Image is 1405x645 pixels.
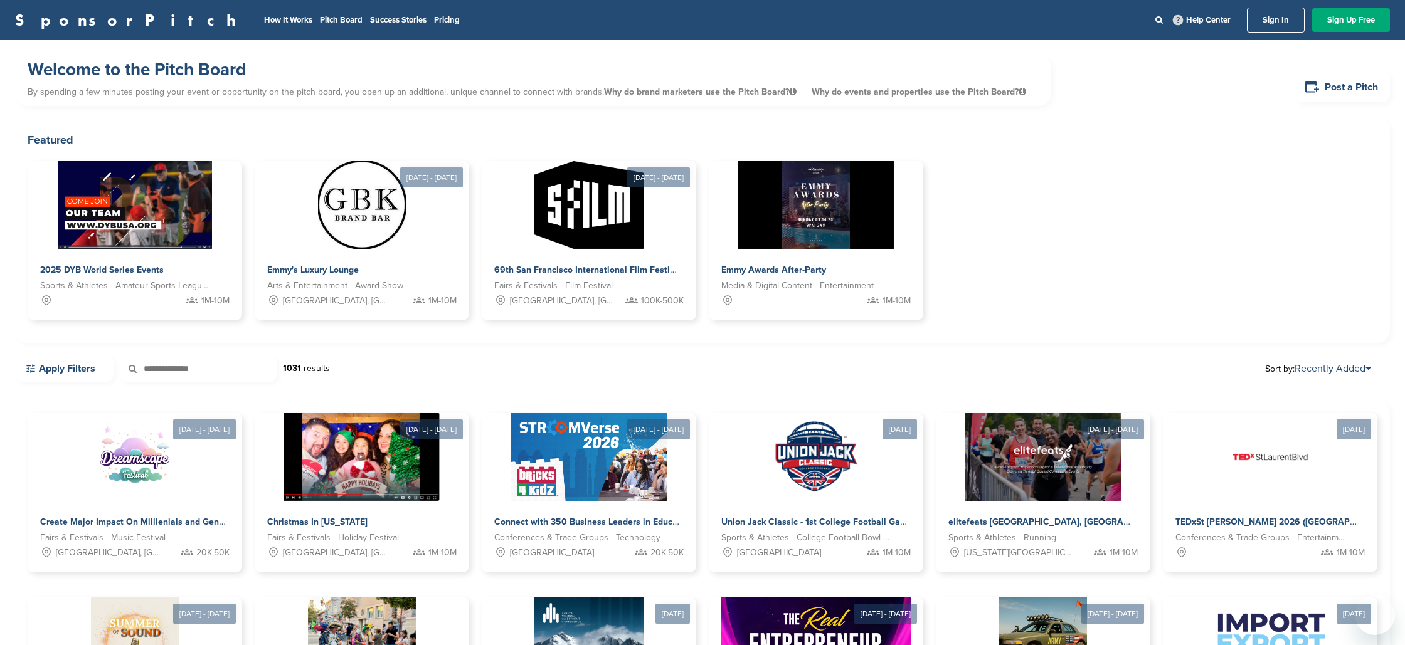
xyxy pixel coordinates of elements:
[494,279,613,293] span: Fairs & Festivals - Film Festival
[1295,71,1390,102] a: Post a Pitch
[267,517,368,527] span: Christmas In [US_STATE]
[709,161,923,320] a: Sponsorpitch & Emmy Awards After-Party Media & Digital Content - Entertainment 1M-10M
[964,546,1071,560] span: [US_STATE][GEOGRAPHIC_DATA], [GEOGRAPHIC_DATA]
[494,517,775,527] span: Connect with 350 Business Leaders in Education | StroomVerse 2026
[40,279,211,293] span: Sports & Athletes - Amateur Sports Leagues
[936,393,1150,572] a: [DATE] - [DATE] Sponsorpitch & elitefeats [GEOGRAPHIC_DATA], [GEOGRAPHIC_DATA] and Northeast Even...
[627,167,690,187] div: [DATE] - [DATE]
[173,604,236,624] div: [DATE] - [DATE]
[283,294,390,308] span: [GEOGRAPHIC_DATA], [GEOGRAPHIC_DATA]
[965,413,1121,501] img: Sponsorpitch &
[510,546,594,560] span: [GEOGRAPHIC_DATA]
[91,413,179,501] img: Sponsorpitch &
[15,12,244,28] a: SponsorPitch
[1337,604,1371,624] div: [DATE]
[883,419,917,439] div: [DATE]
[738,161,894,249] img: Sponsorpitch &
[511,413,667,501] img: Sponsorpitch &
[1081,419,1144,439] div: [DATE] - [DATE]
[737,546,821,560] span: [GEOGRAPHIC_DATA]
[1081,604,1144,624] div: [DATE] - [DATE]
[400,167,463,187] div: [DATE] - [DATE]
[267,279,403,293] span: Arts & Entertainment - Award Show
[283,363,301,374] strong: 1031
[1337,546,1365,560] span: 1M-10M
[604,87,799,97] span: Why do brand marketers use the Pitch Board?
[173,419,236,439] div: [DATE] - [DATE]
[56,546,163,560] span: [GEOGRAPHIC_DATA], [GEOGRAPHIC_DATA]
[482,393,696,572] a: [DATE] - [DATE] Sponsorpitch & Connect with 350 Business Leaders in Education | StroomVerse 2026 ...
[494,265,682,275] span: 69th San Francisco International Film Festival
[267,265,359,275] span: Emmy's Luxury Lounge
[627,419,690,439] div: [DATE] - [DATE]
[655,604,690,624] div: [DATE]
[721,517,1015,527] span: Union Jack Classic - 1st College Football Game at [GEOGRAPHIC_DATA]
[854,604,917,624] div: [DATE] - [DATE]
[264,15,312,25] a: How It Works
[1170,13,1233,28] a: Help Center
[494,531,660,545] span: Conferences & Trade Groups - Technology
[28,131,1377,149] h2: Featured
[304,363,330,374] span: results
[255,393,469,572] a: [DATE] - [DATE] Sponsorpitch & Christmas In [US_STATE] Fairs & Festivals - Holiday Festival [GEOG...
[196,546,230,560] span: 20K-50K
[510,294,617,308] span: [GEOGRAPHIC_DATA], [GEOGRAPHIC_DATA]
[28,393,242,572] a: [DATE] - [DATE] Sponsorpitch & Create Major Impact On Millienials and Genz With Dreamscape Music ...
[482,141,696,320] a: [DATE] - [DATE] Sponsorpitch & 69th San Francisco International Film Festival Fairs & Festivals -...
[318,161,406,249] img: Sponsorpitch &
[320,15,363,25] a: Pitch Board
[201,294,230,308] span: 1M-10M
[28,58,1039,81] h1: Welcome to the Pitch Board
[883,294,911,308] span: 1M-10M
[1110,546,1138,560] span: 1M-10M
[28,161,242,320] a: Sponsorpitch & 2025 DYB World Series Events Sports & Athletes - Amateur Sports Leagues 1M-10M
[40,531,166,545] span: Fairs & Festivals - Music Festival
[1163,393,1377,572] a: [DATE] Sponsorpitch & TEDxSt [PERSON_NAME] 2026 ([GEOGRAPHIC_DATA], [GEOGRAPHIC_DATA]) – Let’s Cr...
[721,265,826,275] span: Emmy Awards After-Party
[709,393,923,572] a: [DATE] Sponsorpitch & Union Jack Classic - 1st College Football Game at [GEOGRAPHIC_DATA] Sports ...
[40,265,164,275] span: 2025 DYB World Series Events
[883,546,911,560] span: 1M-10M
[1337,419,1371,439] div: [DATE]
[283,546,390,560] span: [GEOGRAPHIC_DATA], [GEOGRAPHIC_DATA]
[948,531,1056,545] span: Sports & Athletes - Running
[721,279,874,293] span: Media & Digital Content - Entertainment
[534,161,644,249] img: Sponsorpitch &
[1295,362,1371,375] a: Recently Added
[721,531,892,545] span: Sports & Athletes - College Football Bowl Games
[428,546,457,560] span: 1M-10M
[267,531,399,545] span: Fairs & Festivals - Holiday Festival
[1312,8,1390,32] a: Sign Up Free
[1355,595,1395,635] iframe: Button to launch messaging window
[428,294,457,308] span: 1M-10M
[370,15,427,25] a: Success Stories
[1247,8,1305,33] a: Sign In
[400,419,463,439] div: [DATE] - [DATE]
[948,517,1264,527] span: elitefeats [GEOGRAPHIC_DATA], [GEOGRAPHIC_DATA] and Northeast Events
[772,413,860,501] img: Sponsorpitch &
[15,355,114,382] a: Apply Filters
[1175,531,1346,545] span: Conferences & Trade Groups - Entertainment
[28,81,1039,103] p: By spending a few minutes posting your event or opportunity on the pitch board, you open up an ad...
[58,161,213,249] img: Sponsorpitch &
[641,294,684,308] span: 100K-500K
[434,15,460,25] a: Pricing
[812,87,1026,97] span: Why do events and properties use the Pitch Board?
[650,546,684,560] span: 20K-50K
[284,413,440,501] img: Sponsorpitch &
[40,517,359,527] span: Create Major Impact On Millienials and Genz With Dreamscape Music Festival
[1265,364,1371,374] span: Sort by:
[255,141,469,320] a: [DATE] - [DATE] Sponsorpitch & Emmy's Luxury Lounge Arts & Entertainment - Award Show [GEOGRAPHIC...
[1226,413,1314,501] img: Sponsorpitch &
